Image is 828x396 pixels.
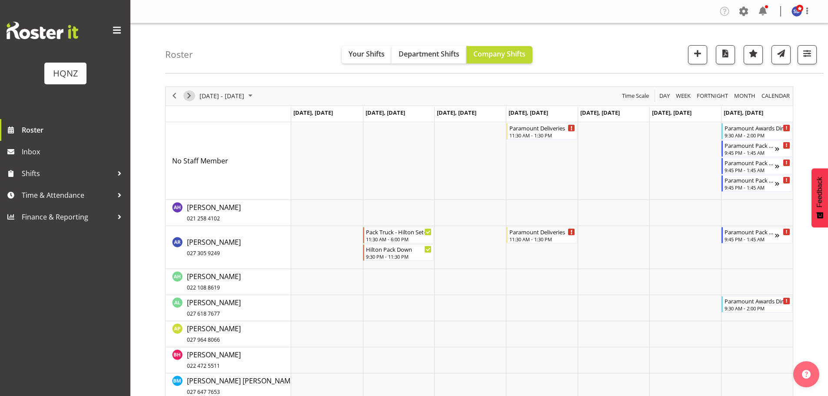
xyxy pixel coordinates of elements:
[802,370,811,379] img: help-xxl-2.png
[349,49,385,59] span: Your Shifts
[658,90,672,101] button: Timeline Day
[725,236,775,243] div: 9:45 PM - 1:45 AM
[725,176,775,184] div: Paramount Pack Down $40p/h
[816,177,824,207] span: Feedback
[658,90,671,101] span: Day
[791,6,802,17] img: simone-dekker10433.jpg
[187,376,296,396] span: [PERSON_NAME] [PERSON_NAME]
[724,109,763,116] span: [DATE], [DATE]
[7,22,78,39] img: Rosterit website logo
[725,123,790,132] div: Paramount Awards Dinner Set Up
[392,46,466,63] button: Department Shifts
[183,90,195,101] button: Next
[169,90,180,101] button: Previous
[652,109,692,116] span: [DATE], [DATE]
[187,203,241,223] span: [PERSON_NAME]
[725,158,775,167] div: Paramount Pack Down $40p/h
[187,297,241,318] a: [PERSON_NAME]027 618 7677
[621,90,650,101] span: Time Scale
[771,45,791,64] button: Send a list of all shifts for the selected filtered period to all rostered employees.
[198,90,256,101] button: September 2025
[166,200,291,226] td: Alanna Haysmith resource
[187,323,241,344] a: [PERSON_NAME]027 964 8066
[621,90,651,101] button: Time Scale
[187,336,220,343] span: 027 964 8066
[366,109,405,116] span: [DATE], [DATE]
[733,90,756,101] span: Month
[166,226,291,269] td: Alex Romanytchev resource
[725,141,775,150] div: Paramount Pack Down $40p/h
[342,46,392,63] button: Your Shifts
[166,295,291,321] td: Ana Ledesma resource
[725,305,790,312] div: 9:30 AM - 2:00 PM
[725,166,775,173] div: 9:45 PM - 1:45 AM
[187,349,241,370] a: [PERSON_NAME]022 472 5511
[716,45,735,64] button: Download a PDF of the roster according to the set date range.
[509,123,575,132] div: Paramount Deliveries
[165,50,193,60] h4: Roster
[366,227,432,236] div: Pack Truck - Hilton Set-Up
[187,215,220,222] span: 021 258 4102
[760,90,791,101] button: Month
[509,109,548,116] span: [DATE], [DATE]
[187,362,220,369] span: 022 472 5511
[187,250,220,257] span: 027 305 9249
[167,87,182,105] div: previous period
[811,168,828,227] button: Feedback - Show survey
[196,87,258,105] div: September 11 - 17, 2025
[437,109,476,116] span: [DATE], [DATE]
[722,296,792,313] div: Ana Ledesma"s event - Paramount Awards Dinner Set Up Begin From Wednesday, September 17, 2025 at ...
[695,90,730,101] button: Fortnight
[506,123,577,140] div: No Staff Member"s event - Paramount Deliveries Begin From Sunday, September 14, 2025 at 11:30:00 ...
[187,272,241,292] span: [PERSON_NAME]
[366,236,432,243] div: 11:30 AM - 6:00 PM
[166,347,291,373] td: Barbara Hillcoat resource
[696,90,729,101] span: Fortnight
[580,109,620,116] span: [DATE], [DATE]
[166,122,291,200] td: No Staff Member resource
[293,109,333,116] span: [DATE], [DATE]
[366,245,432,253] div: Hilton Pack Down
[187,298,241,318] span: [PERSON_NAME]
[22,210,113,223] span: Finance & Reporting
[722,123,792,140] div: No Staff Member"s event - Paramount Awards Dinner Set Up Begin From Wednesday, September 17, 2025...
[725,227,775,236] div: Paramount Pack Down $40p/h
[22,145,126,158] span: Inbox
[733,90,757,101] button: Timeline Month
[187,271,241,292] a: [PERSON_NAME]022 108 8619
[509,236,575,243] div: 11:30 AM - 1:30 PM
[166,269,291,295] td: Amanda Horan resource
[725,184,775,191] div: 9:45 PM - 1:45 AM
[182,87,196,105] div: next period
[725,132,790,139] div: 9:30 AM - 2:00 PM
[53,67,78,80] div: HQNZ
[187,310,220,317] span: 027 618 7677
[725,296,790,305] div: Paramount Awards Dinner Set Up
[172,156,228,166] a: No Staff Member
[366,253,432,260] div: 9:30 PM - 11:30 PM
[509,132,575,139] div: 11:30 AM - 1:30 PM
[22,123,126,136] span: Roster
[473,49,525,59] span: Company Shifts
[166,321,291,347] td: Anthony Paul Mitchell resource
[725,149,775,156] div: 9:45 PM - 1:45 AM
[509,227,575,236] div: Paramount Deliveries
[722,140,792,157] div: No Staff Member"s event - Paramount Pack Down $40p/h Begin From Wednesday, September 17, 2025 at ...
[187,388,220,396] span: 027 647 7653
[761,90,791,101] span: calendar
[187,237,241,258] a: [PERSON_NAME]027 305 9249
[722,158,792,174] div: No Staff Member"s event - Paramount Pack Down $40p/h Begin From Wednesday, September 17, 2025 at ...
[187,202,241,223] a: [PERSON_NAME]021 258 4102
[187,350,241,370] span: [PERSON_NAME]
[722,227,792,243] div: Alex Romanytchev"s event - Paramount Pack Down $40p/h Begin From Wednesday, September 17, 2025 at...
[22,167,113,180] span: Shifts
[675,90,692,101] span: Week
[363,244,434,261] div: Alex Romanytchev"s event - Hilton Pack Down Begin From Friday, September 12, 2025 at 9:30:00 PM G...
[466,46,532,63] button: Company Shifts
[187,284,220,291] span: 022 108 8619
[688,45,707,64] button: Add a new shift
[399,49,459,59] span: Department Shifts
[722,175,792,192] div: No Staff Member"s event - Paramount Pack Down $40p/h Begin From Wednesday, September 17, 2025 at ...
[744,45,763,64] button: Highlight an important date within the roster.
